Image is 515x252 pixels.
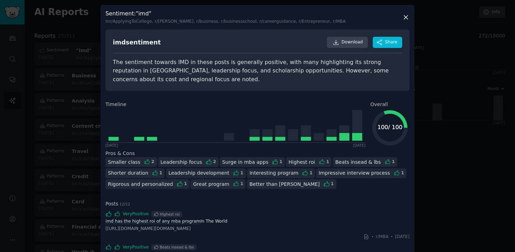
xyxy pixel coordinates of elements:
[279,159,282,165] div: 1
[240,170,243,176] div: 1
[331,181,334,187] div: 1
[395,234,410,240] span: [DATE]
[376,234,389,240] span: r/MBA
[222,159,268,166] div: Surge in mba apps
[113,58,402,84] div: The sentiment towards IMD in these posts is generally positive, with many highlighting its strong...
[105,219,201,224] span: imd has the highest roi of any mba program
[108,159,140,166] div: Smaller class
[105,101,126,108] span: Timeline
[327,37,368,48] a: Download
[159,170,163,176] div: 1
[169,169,229,177] div: Leadership development
[105,200,130,208] span: Posts
[385,39,397,45] span: Share
[342,39,363,45] span: Download
[105,19,346,25] div: In r/ApplyingToCollege, r/[PERSON_NAME], r/business, r/businessschool, r/careerguidance, r/Entrep...
[108,181,173,188] div: Rigorous and personalized
[160,245,194,250] div: Beats insead & lbs
[377,124,403,131] text: 100 / 100
[105,10,346,24] h3: Sentiment : "imd"
[372,233,373,240] span: ·
[108,169,148,177] div: Shorter duration
[160,159,202,166] div: Leadership focus
[309,170,313,176] div: 1
[353,143,365,148] div: [DATE]
[105,218,410,225] a: imd has the highest roi of any mba programIn The World
[113,38,161,47] div: imd sentiment
[401,170,404,176] div: 1
[288,159,315,166] div: Highest roi
[240,181,243,187] div: 1
[249,169,298,177] div: Interesting program
[123,211,149,217] span: Very Positive
[151,159,154,165] div: 2
[119,202,130,206] span: 12 / 12
[213,159,216,165] div: 2
[160,212,180,217] div: Highest roi
[326,159,329,165] div: 1
[105,150,135,156] span: Pros & Cons
[318,169,390,177] div: Impressive interview process
[105,226,410,232] div: [[URL][DOMAIN_NAME][DOMAIN_NAME]
[193,181,229,188] div: Great program
[335,159,381,166] div: Beats insead & lbs
[370,101,388,108] span: Overall
[391,233,392,240] span: ·
[249,181,320,188] div: Better than [PERSON_NAME]
[123,244,149,251] span: Very Positive
[105,143,118,148] div: [DATE]
[184,181,187,187] div: 1
[373,37,402,48] button: Share
[392,159,395,165] div: 1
